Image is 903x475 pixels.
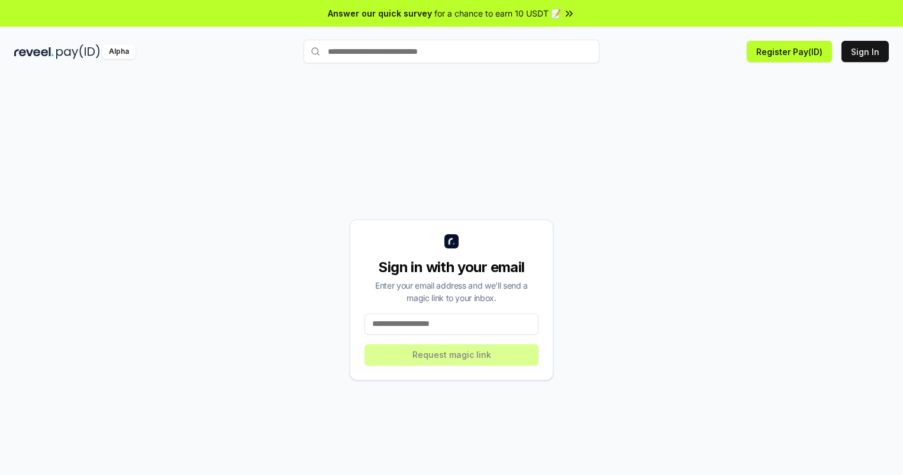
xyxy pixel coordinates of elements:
div: Enter your email address and we’ll send a magic link to your inbox. [365,279,538,304]
img: pay_id [56,44,100,59]
img: logo_small [444,234,459,248]
span: for a chance to earn 10 USDT 📝 [434,7,561,20]
div: Alpha [102,44,136,59]
button: Register Pay(ID) [747,41,832,62]
span: Answer our quick survey [328,7,432,20]
button: Sign In [841,41,889,62]
div: Sign in with your email [365,258,538,277]
img: reveel_dark [14,44,54,59]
